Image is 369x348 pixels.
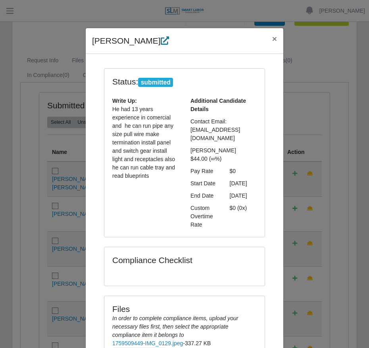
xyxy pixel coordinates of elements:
[184,117,263,126] div: Contact Email:
[184,204,224,229] div: Custom Overtime Rate
[266,28,283,49] button: Close
[184,146,263,155] div: [PERSON_NAME]
[184,192,224,200] div: End Date
[184,155,263,163] div: $44.00 (∞%)
[184,179,224,188] div: Start Date
[184,167,224,175] div: Pay Rate
[112,255,205,265] h4: Compliance Checklist
[112,340,183,346] a: 1759509449-IMG_0129.jpeg
[190,98,246,112] b: Additional Candidate Details
[224,179,263,188] div: [DATE]
[230,192,247,199] span: [DATE]
[272,34,277,43] span: ×
[92,35,169,47] h4: [PERSON_NAME]
[112,304,257,314] h4: Files
[112,105,179,180] p: He had 13 years experience in comercial and he can run pipe any size pull wire make termination i...
[112,98,137,104] b: Write Up:
[112,77,218,87] h4: Status:
[230,205,247,211] span: $0 (0x)
[112,315,238,338] i: In order to complete compliance items, upload your necessary files first, then select the appropr...
[224,167,263,175] div: $0
[190,127,240,141] span: [EMAIL_ADDRESS][DOMAIN_NAME]
[185,340,211,346] span: 337.27 KB
[138,78,173,87] span: submitted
